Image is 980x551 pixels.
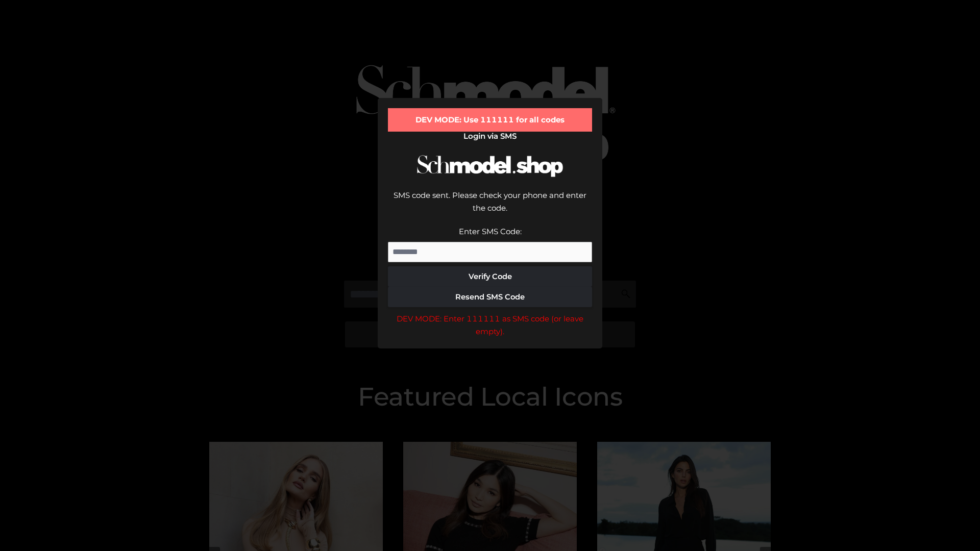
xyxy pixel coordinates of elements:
[413,146,567,186] img: Schmodel Logo
[388,266,592,287] button: Verify Code
[388,287,592,307] button: Resend SMS Code
[388,312,592,338] div: DEV MODE: Enter 111111 as SMS code (or leave empty).
[388,108,592,132] div: DEV MODE: Use 111111 for all codes
[459,227,522,236] label: Enter SMS Code:
[388,132,592,141] h2: Login via SMS
[388,189,592,225] div: SMS code sent. Please check your phone and enter the code.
